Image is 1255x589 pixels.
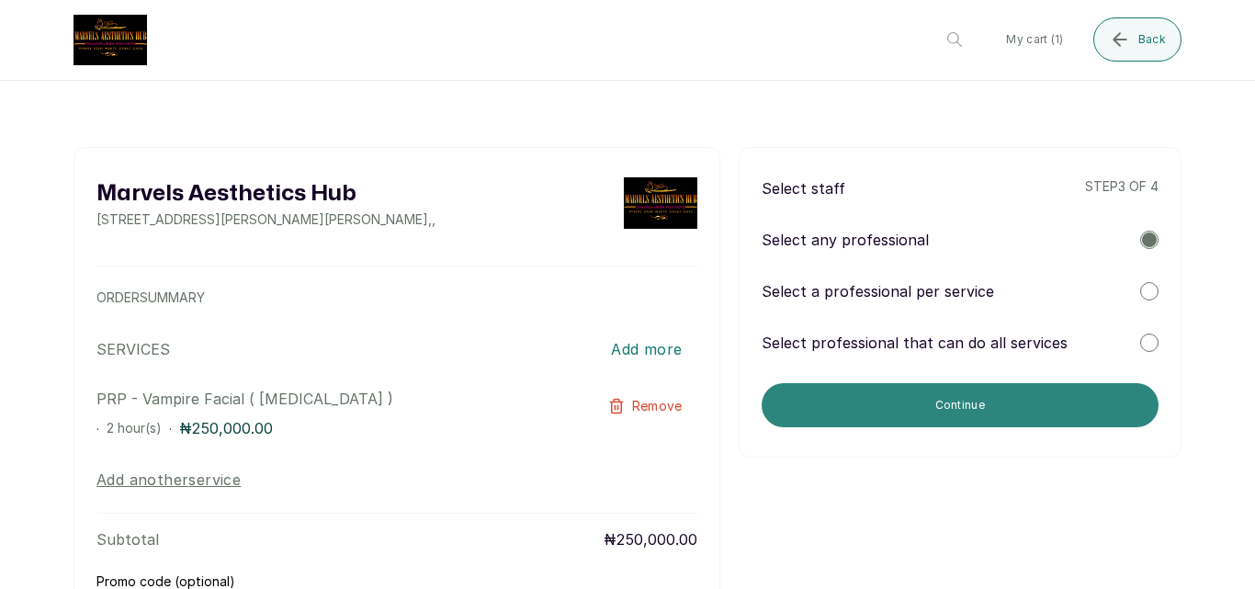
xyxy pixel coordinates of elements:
h2: Marvels Aesthetics Hub [96,177,435,210]
p: [STREET_ADDRESS][PERSON_NAME][PERSON_NAME] , , [96,210,435,229]
img: business logo [624,177,697,229]
button: My cart (1) [991,17,1078,62]
span: Remove [632,397,683,415]
p: Select professional that can do all services [762,332,1068,354]
div: · · [96,417,577,439]
p: Subtotal [96,528,159,550]
p: PRP - Vampire Facial ( [MEDICAL_DATA] ) [96,388,577,410]
button: Add more [596,329,696,369]
p: ORDER SUMMARY [96,289,697,307]
p: step 3 of 4 [1085,177,1159,199]
button: Continue [762,383,1159,427]
button: Remove [594,388,697,425]
button: Back [1093,17,1182,62]
p: SERVICES [96,338,170,360]
p: Select staff [762,177,845,199]
span: Back [1138,32,1166,47]
p: Select any professional [762,229,929,251]
img: business logo [73,15,147,65]
p: ₦250,000.00 [604,528,697,550]
button: Add anotherservice [96,469,241,491]
span: 2 hour(s) [107,420,162,436]
p: Select a professional per service [762,280,994,302]
p: ₦250,000.00 [179,417,273,439]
